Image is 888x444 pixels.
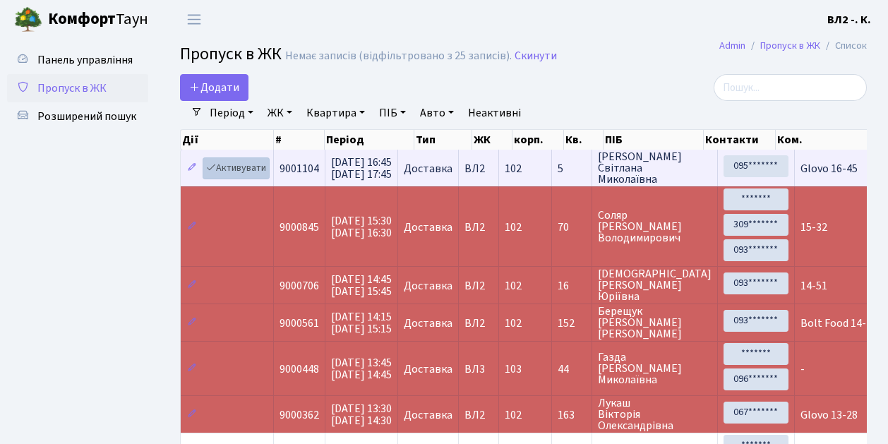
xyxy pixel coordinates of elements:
[800,316,877,331] span: Bolt Food 14-15
[331,401,392,428] span: [DATE] 13:30 [DATE] 14:30
[280,278,319,294] span: 9000706
[472,130,512,150] th: ЖК
[14,6,42,34] img: logo.png
[176,8,212,31] button: Переключити навігацію
[564,130,604,150] th: Кв.
[800,161,858,176] span: Glovo 16-45
[404,409,452,421] span: Доставка
[280,407,319,423] span: 9000362
[598,352,712,385] span: Газда [PERSON_NAME] Миколаївна
[331,355,392,383] span: [DATE] 13:45 [DATE] 14:45
[558,409,586,421] span: 163
[464,318,493,329] span: ВЛ2
[331,272,392,299] span: [DATE] 14:45 [DATE] 15:45
[505,278,522,294] span: 102
[800,220,827,235] span: 15-32
[331,309,392,337] span: [DATE] 14:15 [DATE] 15:15
[280,161,319,176] span: 9001104
[604,130,703,150] th: ПІБ
[37,52,133,68] span: Панель управління
[558,318,586,329] span: 152
[48,8,148,32] span: Таун
[558,364,586,375] span: 44
[515,49,557,63] a: Скинути
[464,280,493,292] span: ВЛ2
[7,74,148,102] a: Пропуск в ЖК
[464,409,493,421] span: ВЛ2
[7,46,148,74] a: Панель управління
[180,42,282,66] span: Пропуск в ЖК
[181,130,274,150] th: Дії
[505,361,522,377] span: 103
[512,130,564,150] th: корп.
[331,155,392,182] span: [DATE] 16:45 [DATE] 17:45
[464,163,493,174] span: ВЛ2
[704,130,776,150] th: Контакти
[505,316,522,331] span: 102
[274,130,325,150] th: #
[800,407,858,423] span: Glovo 13-28
[464,364,493,375] span: ВЛ3
[180,74,248,101] a: Додати
[800,361,805,377] span: -
[505,220,522,235] span: 102
[189,80,239,95] span: Додати
[48,8,116,30] b: Комфорт
[598,210,712,244] span: Соляр [PERSON_NAME] Володимирович
[462,101,527,125] a: Неактивні
[7,102,148,131] a: Розширений пошук
[37,109,136,124] span: Розширений пошук
[558,163,586,174] span: 5
[505,407,522,423] span: 102
[820,38,867,54] li: Список
[464,222,493,233] span: ВЛ2
[404,364,452,375] span: Доставка
[558,280,586,292] span: 16
[760,38,820,53] a: Пропуск в ЖК
[404,280,452,292] span: Доставка
[404,222,452,233] span: Доставка
[598,306,712,340] span: Берещук [PERSON_NAME] [PERSON_NAME]
[714,74,867,101] input: Пошук...
[203,157,270,179] a: Активувати
[414,101,460,125] a: Авто
[301,101,371,125] a: Квартира
[285,49,512,63] div: Немає записів (відфільтровано з 25 записів).
[414,130,472,150] th: Тип
[280,316,319,331] span: 9000561
[505,161,522,176] span: 102
[37,80,107,96] span: Пропуск в ЖК
[698,31,888,61] nav: breadcrumb
[800,278,827,294] span: 14-51
[598,268,712,302] span: [DEMOGRAPHIC_DATA] [PERSON_NAME] Юріївна
[280,361,319,377] span: 9000448
[325,130,414,150] th: Період
[827,11,871,28] a: ВЛ2 -. К.
[404,318,452,329] span: Доставка
[558,222,586,233] span: 70
[598,397,712,431] span: Лукаш Вікторія Олександрівна
[404,163,452,174] span: Доставка
[262,101,298,125] a: ЖК
[373,101,412,125] a: ПІБ
[331,213,392,241] span: [DATE] 15:30 [DATE] 16:30
[827,12,871,28] b: ВЛ2 -. К.
[598,151,712,185] span: [PERSON_NAME] Світлана Миколаївна
[204,101,259,125] a: Період
[280,220,319,235] span: 9000845
[719,38,745,53] a: Admin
